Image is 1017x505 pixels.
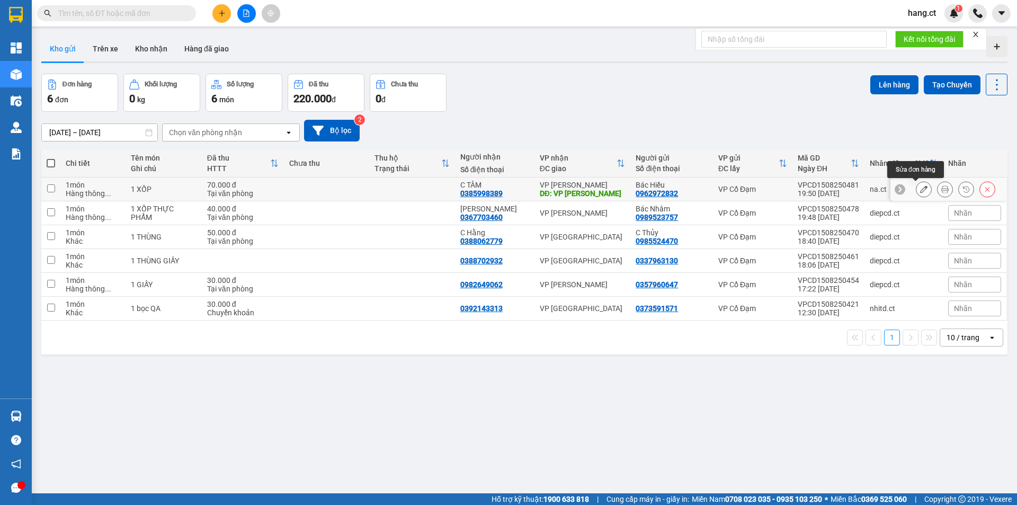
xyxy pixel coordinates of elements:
div: Chưa thu [391,81,418,88]
span: search [44,10,51,17]
div: Bác Nhâm [636,205,707,213]
div: Khác [66,261,120,269]
div: Hàng thông thường [66,213,120,222]
div: 10 / trang [947,332,979,343]
div: 30.000 đ [207,300,279,308]
div: 17:22 [DATE] [798,285,859,293]
div: diepcd.ct [870,256,904,265]
div: Tại văn phòng [207,237,279,245]
button: Hàng đã giao [176,36,237,61]
span: plus [218,10,226,17]
div: VP Cổ Đạm [718,185,787,193]
div: VP gửi [718,154,779,162]
button: Đơn hàng6đơn [41,74,118,112]
b: GỬI : VP Cổ Đạm [13,77,123,94]
div: VPCD1508250454 [798,276,859,285]
div: Tên món [131,154,197,162]
div: VP [PERSON_NAME] [540,209,626,217]
div: Hàng thông thường [66,189,120,198]
div: 1 XỐP [131,185,197,193]
div: 1 THÙNG GIẤY [131,256,197,265]
span: Cung cấp máy in - giấy in: [606,493,689,505]
button: Trên xe [84,36,127,61]
div: VPCD1508250470 [798,228,859,237]
button: Đã thu220.000đ [288,74,364,112]
div: 1 món [66,276,120,285]
div: Tại văn phòng [207,213,279,222]
div: Sửa đơn hàng [916,181,932,197]
th: Toggle SortBy [534,149,631,178]
span: ... [105,189,111,198]
div: DĐ: VP Hoàng Liệt [540,189,626,198]
div: Số điện thoại [636,164,707,173]
div: SMS [914,159,929,167]
div: VPCD1508250481 [798,181,859,189]
div: Người nhận [460,153,529,161]
img: warehouse-icon [11,122,22,133]
span: Kết nối tổng đài [904,33,955,45]
button: caret-down [992,4,1011,23]
svg: open [988,333,996,342]
div: Nhãn [948,159,1001,167]
li: Hotline: 1900252555 [99,39,443,52]
span: đ [381,95,386,104]
input: Nhập số tổng đài [701,31,887,48]
input: Select a date range. [42,124,157,141]
li: Cổ Đạm, xã [GEOGRAPHIC_DATA], [GEOGRAPHIC_DATA] [99,26,443,39]
span: Hỗ trợ kỹ thuật: [492,493,589,505]
div: 18:06 [DATE] [798,261,859,269]
div: VP Cổ Đạm [718,233,787,241]
div: Bác Hiếu [636,181,707,189]
button: Tạo Chuyến [924,75,980,94]
div: VPCD1508250478 [798,205,859,213]
img: phone-icon [973,8,983,18]
th: Toggle SortBy [713,149,792,178]
div: 0373591571 [636,304,678,313]
div: VP [GEOGRAPHIC_DATA] [540,256,626,265]
button: Bộ lọc [304,120,360,141]
span: 6 [211,92,217,105]
div: diepcd.ct [870,233,904,241]
div: diepcd.ct [870,209,904,217]
div: Đơn hàng [63,81,92,88]
div: 0357960647 [636,280,678,289]
sup: 1 [955,5,962,12]
span: aim [267,10,274,17]
span: copyright [958,495,966,503]
span: Nhãn [954,280,972,289]
div: 1 THÙNG [131,233,197,241]
div: Anh Khiêm [460,205,529,213]
div: Chưa thu [289,159,364,167]
span: | [597,493,599,505]
span: 1 [957,5,960,12]
span: Nhãn [954,233,972,241]
div: VP Cổ Đạm [718,280,787,289]
span: file-add [243,10,250,17]
div: Đã thu [309,81,328,88]
div: Khối lượng [145,81,177,88]
button: Lên hàng [870,75,918,94]
div: Tại văn phòng [207,285,279,293]
span: Miền Nam [692,493,822,505]
div: 0337963130 [636,256,678,265]
div: Mã GD [798,154,851,162]
img: icon-new-feature [949,8,959,18]
div: 0985524470 [636,237,678,245]
div: VP [GEOGRAPHIC_DATA] [540,304,626,313]
strong: 0708 023 035 - 0935 103 250 [725,495,822,503]
div: VP [GEOGRAPHIC_DATA] [540,233,626,241]
div: 18:40 [DATE] [798,237,859,245]
span: ... [105,213,111,222]
div: Tạo kho hàng mới [986,36,1007,57]
span: kg [137,95,145,104]
div: 50.000 đ [207,228,279,237]
strong: 1900 633 818 [543,495,589,503]
div: Tại văn phòng [207,189,279,198]
div: VP Cổ Đạm [718,256,787,265]
div: 0388702932 [460,256,503,265]
div: C Hằng [460,228,529,237]
button: Khối lượng0kg [123,74,200,112]
button: Chưa thu0đ [370,74,447,112]
span: notification [11,459,21,469]
div: Thu hộ [374,154,441,162]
